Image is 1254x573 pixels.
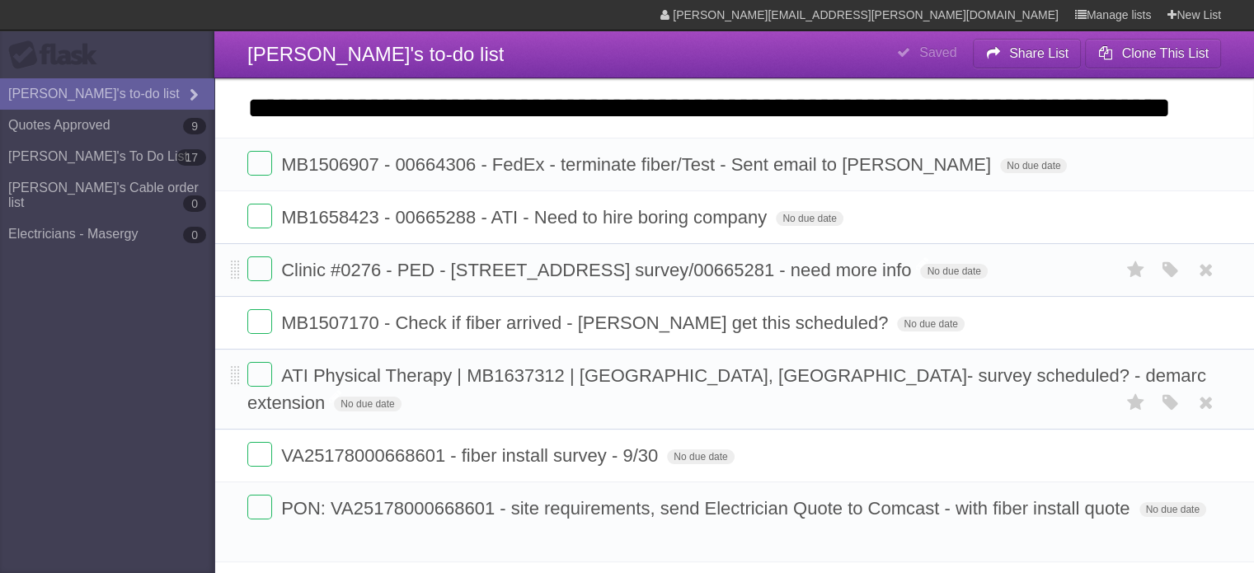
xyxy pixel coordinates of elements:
[1009,46,1068,60] b: Share List
[247,151,272,176] label: Done
[176,149,206,166] b: 17
[919,45,956,59] b: Saved
[247,43,504,65] span: [PERSON_NAME]'s to-do list
[247,365,1206,413] span: ATI Physical Therapy | MB1637312 | [GEOGRAPHIC_DATA], [GEOGRAPHIC_DATA]- survey scheduled? - dema...
[281,154,995,175] span: MB1506907 - 00664306 - FedEx - terminate fiber/Test - Sent email to [PERSON_NAME]
[247,204,272,228] label: Done
[973,39,1082,68] button: Share List
[281,312,892,333] span: MB1507170 - Check if fiber arrived - [PERSON_NAME] get this scheduled?
[334,397,401,411] span: No due date
[1085,39,1221,68] button: Clone This List
[281,498,1134,519] span: PON: VA25178000668601 - site requirements, send Electrician Quote to Comcast - with fiber install...
[1121,46,1209,60] b: Clone This List
[281,207,771,228] span: MB1658423 - 00665288 - ATI - Need to hire boring company
[281,445,662,466] span: VA25178000668601 - fiber install survey - 9/30
[183,195,206,212] b: 0
[183,118,206,134] b: 9
[247,256,272,281] label: Done
[1120,256,1152,284] label: Star task
[776,211,843,226] span: No due date
[1120,389,1152,416] label: Star task
[183,227,206,243] b: 0
[281,260,915,280] span: Clinic #0276 - PED - [STREET_ADDRESS] survey/00665281 - need more info
[897,317,964,331] span: No due date
[247,442,272,467] label: Done
[1139,502,1206,517] span: No due date
[247,495,272,519] label: Done
[8,40,107,70] div: Flask
[247,309,272,334] label: Done
[920,264,987,279] span: No due date
[667,449,734,464] span: No due date
[247,362,272,387] label: Done
[1000,158,1067,173] span: No due date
